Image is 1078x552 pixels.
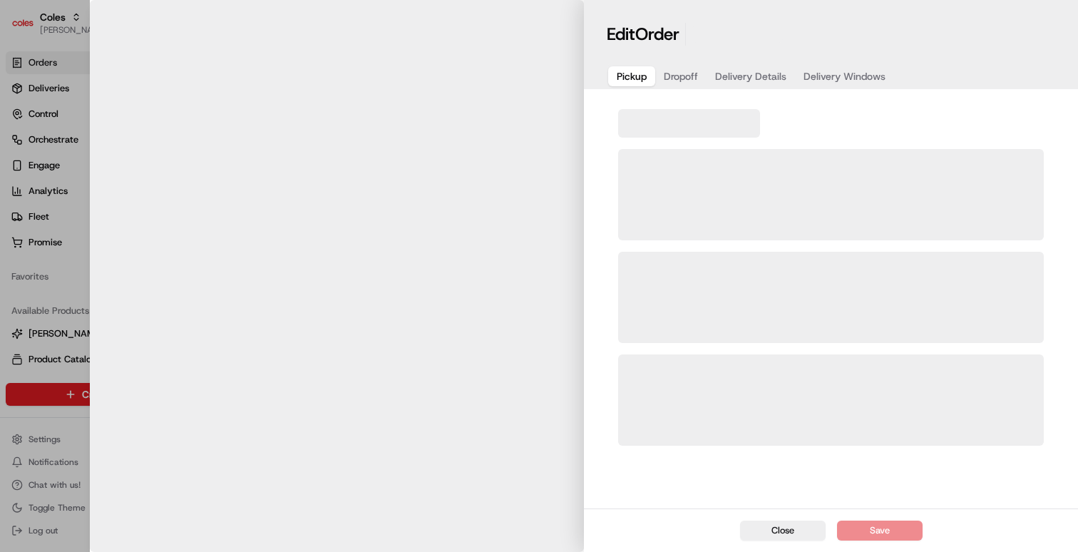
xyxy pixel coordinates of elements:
[617,69,647,83] span: Pickup
[607,23,679,46] h1: Edit
[740,521,826,541] button: Close
[804,69,885,83] span: Delivery Windows
[664,69,698,83] span: Dropoff
[715,69,786,83] span: Delivery Details
[635,23,679,46] span: Order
